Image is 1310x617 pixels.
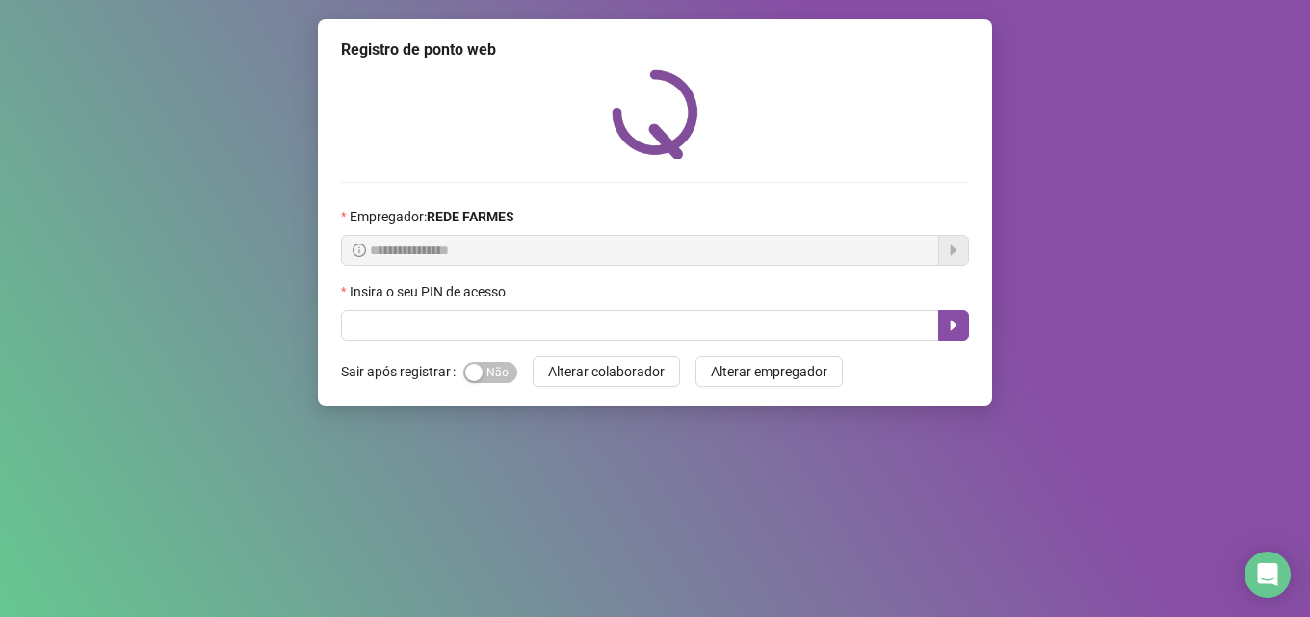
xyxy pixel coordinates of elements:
[695,356,843,387] button: Alterar empregador
[1244,552,1291,598] div: Open Intercom Messenger
[548,361,665,382] span: Alterar colaborador
[353,244,366,257] span: info-circle
[341,356,463,387] label: Sair após registrar
[341,39,969,62] div: Registro de ponto web
[341,281,518,302] label: Insira o seu PIN de acesso
[427,209,514,224] strong: REDE FARMES
[612,69,698,159] img: QRPoint
[350,206,514,227] span: Empregador :
[946,318,961,333] span: caret-right
[533,356,680,387] button: Alterar colaborador
[711,361,827,382] span: Alterar empregador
